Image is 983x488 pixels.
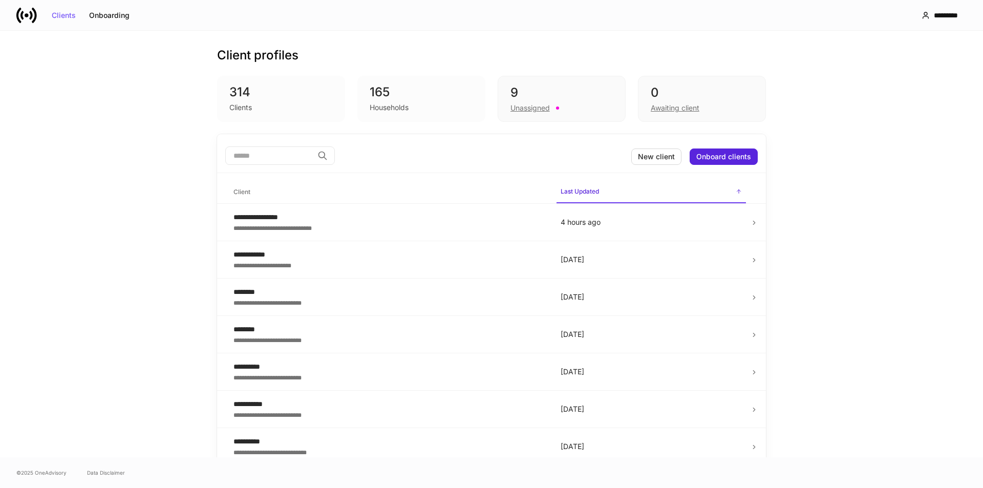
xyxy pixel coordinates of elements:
[561,292,742,302] p: [DATE]
[638,153,675,160] div: New client
[561,404,742,414] p: [DATE]
[561,441,742,452] p: [DATE]
[510,103,550,113] div: Unassigned
[233,187,250,197] h6: Client
[561,186,599,196] h6: Last Updated
[229,102,252,113] div: Clients
[16,469,67,477] span: © 2025 OneAdvisory
[229,182,548,203] span: Client
[561,367,742,377] p: [DATE]
[217,47,298,63] h3: Client profiles
[82,7,136,24] button: Onboarding
[87,469,125,477] a: Data Disclaimer
[45,7,82,24] button: Clients
[557,181,746,203] span: Last Updated
[229,84,333,100] div: 314
[651,103,699,113] div: Awaiting client
[690,148,758,165] button: Onboard clients
[696,153,751,160] div: Onboard clients
[651,84,753,101] div: 0
[370,102,409,113] div: Households
[631,148,681,165] button: New client
[561,329,742,340] p: [DATE]
[89,12,130,19] div: Onboarding
[498,76,626,122] div: 9Unassigned
[52,12,76,19] div: Clients
[638,76,766,122] div: 0Awaiting client
[370,84,473,100] div: 165
[510,84,613,101] div: 9
[561,254,742,265] p: [DATE]
[561,217,742,227] p: 4 hours ago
